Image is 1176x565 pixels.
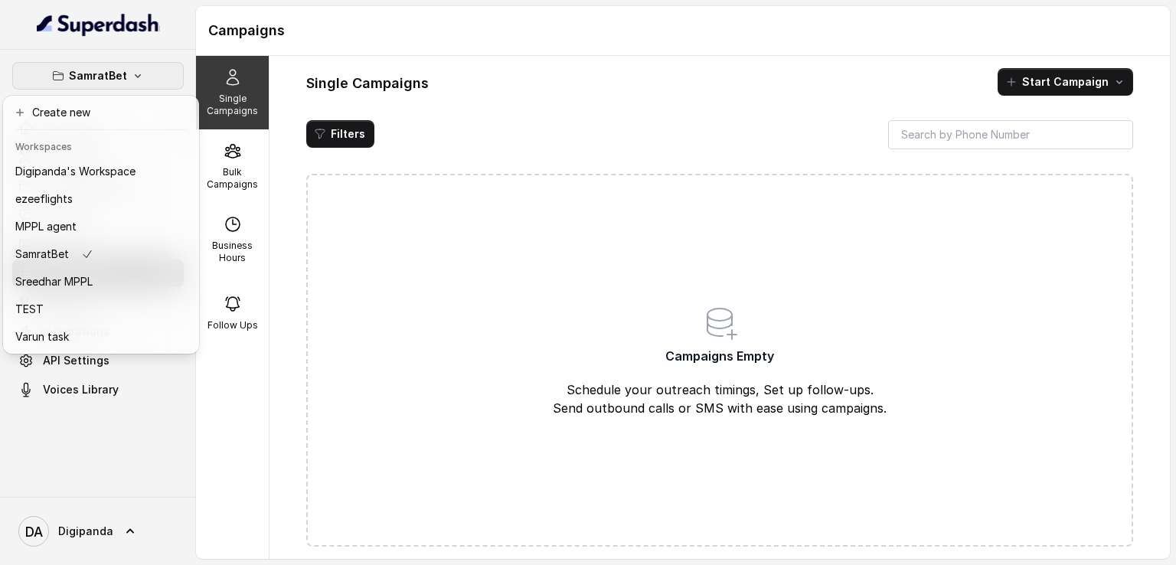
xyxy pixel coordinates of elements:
[15,245,69,263] p: SamratBet
[15,328,69,346] p: Varun task
[6,99,196,126] button: Create new
[12,62,184,90] button: SamratBet
[15,190,73,208] p: ezeeflights
[69,67,127,85] p: SamratBet
[15,162,136,181] p: Digipanda's Workspace
[3,96,199,354] div: SamratBet
[6,133,196,158] header: Workspaces
[15,217,77,236] p: MPPL agent
[15,273,93,291] p: Sreedhar MPPL
[15,300,44,318] p: TEST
